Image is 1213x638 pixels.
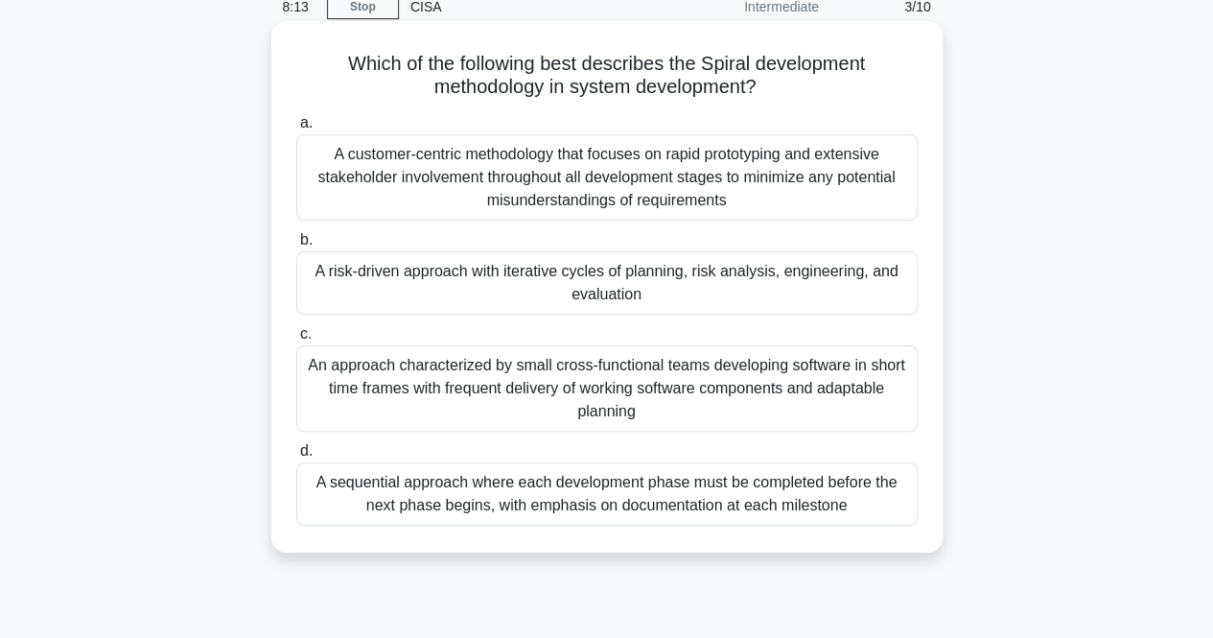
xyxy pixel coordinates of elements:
[300,114,313,130] span: a.
[296,134,918,221] div: A customer-centric methodology that focuses on rapid prototyping and extensive stakeholder involv...
[296,462,918,526] div: A sequential approach where each development phase must be completed before the next phase begins...
[300,325,312,342] span: c.
[296,345,918,432] div: An approach characterized by small cross-functional teams developing software in short time frame...
[296,251,918,315] div: A risk-driven approach with iterative cycles of planning, risk analysis, engineering, and evaluation
[294,52,920,100] h5: Which of the following best describes the Spiral development methodology in system development?
[300,231,313,248] span: b.
[300,442,313,459] span: d.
